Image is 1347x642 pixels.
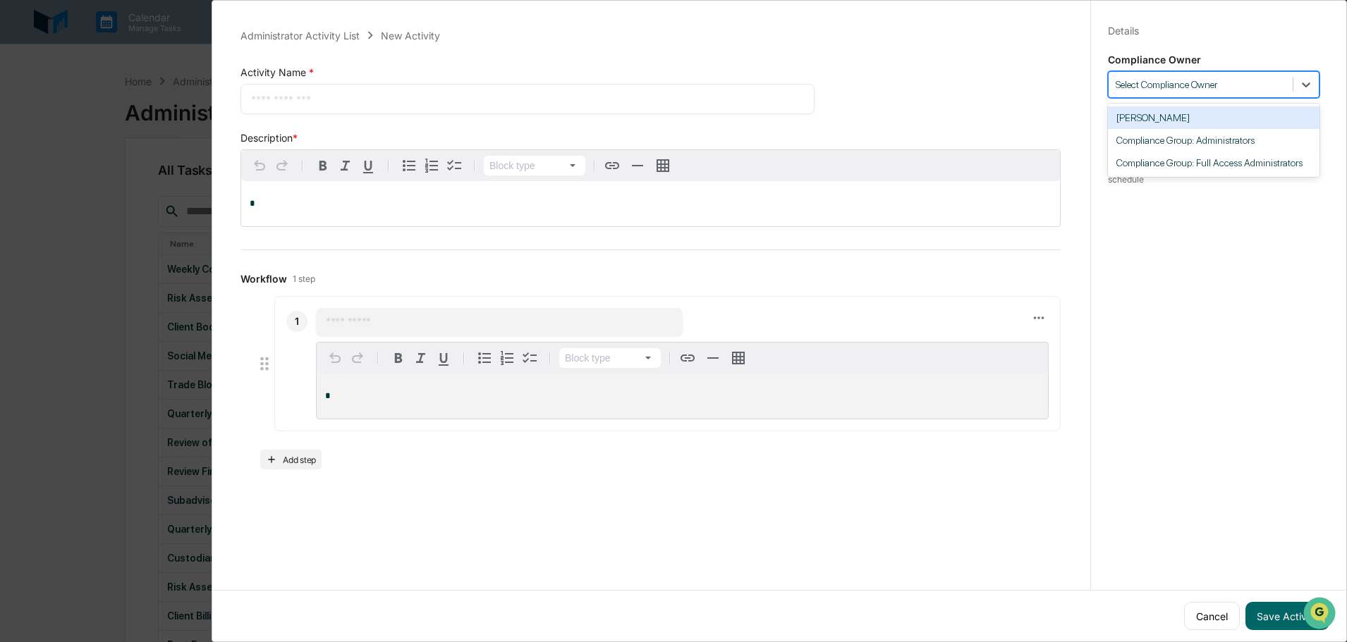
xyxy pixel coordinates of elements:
div: Start new chat [48,108,231,122]
a: Powered byPylon [99,238,171,249]
span: Attestations [116,178,175,192]
a: 🖐️Preclearance [8,172,97,197]
iframe: Open customer support [1302,595,1340,634]
button: Italic [410,347,432,369]
span: Workflow [240,273,287,285]
div: [PERSON_NAME] [1108,106,1319,129]
span: Activity Name [240,66,309,78]
span: Pylon [140,239,171,249]
span: Data Lookup [28,204,89,218]
button: Block type [484,156,585,175]
a: 🗄️Attestations [97,172,181,197]
button: Underline [432,347,455,369]
div: Administrator Activity List [240,30,360,42]
button: Bold [387,347,410,369]
img: 1746055101610-c473b297-6a78-478c-a979-82029cc54cd1 [14,108,39,133]
p: Compliance Owner [1108,54,1319,66]
div: 🔎 [14,206,25,217]
p: How can we help? [14,30,257,52]
div: 🖐️ [14,179,25,190]
button: Block type [559,348,661,368]
button: Start new chat [240,112,257,129]
div: New Activity [381,30,440,42]
button: Italic [334,154,357,177]
a: 🔎Data Lookup [8,199,95,224]
div: 🗄️ [102,179,114,190]
span: 1 step [293,273,315,284]
div: We're available if you need us! [48,122,178,133]
div: Compliance Group: Full Access Administrators [1108,152,1319,174]
div: Compliance Group: Administrators [1108,129,1319,152]
button: Bold [312,154,334,177]
button: Add step [260,450,322,469]
div: Details [1108,25,1139,37]
span: Description [240,132,293,144]
button: Underline [357,154,379,177]
span: Preclearance [28,178,91,192]
div: 1 [286,311,307,332]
